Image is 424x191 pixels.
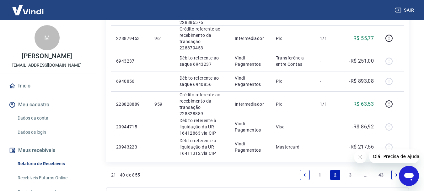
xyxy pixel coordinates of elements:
[180,138,225,156] p: Débito referente à liquidação da UR 16411312 via CIP
[391,170,401,180] a: Next page
[235,55,266,67] p: Vindi Pagamentos
[15,157,86,170] a: Relatório de Recebíveis
[399,166,419,186] iframe: Botão para abrir a janela de mensagens
[180,92,225,117] p: Crédito referente ao recebimento da transação 228828889
[276,55,310,67] p: Transferência entre Contas
[330,170,340,180] a: Page 2 is your current page
[353,100,374,108] p: R$ 63,53
[180,55,225,67] p: Débito referente ao saque 6943237
[300,170,310,180] a: Previous page
[353,35,374,42] p: R$ 55,77
[116,78,144,84] p: 6940856
[235,121,266,133] p: Vindi Pagamentos
[111,172,140,178] p: 21 - 40 de 855
[276,35,310,42] p: Pix
[116,101,144,107] p: 228828889
[276,124,310,130] p: Visa
[15,126,86,139] a: Dados de login
[320,78,338,84] p: -
[116,124,144,130] p: 20944715
[376,170,386,180] a: Page 43
[8,79,86,93] a: Início
[352,123,374,131] p: -R$ 86,92
[12,62,82,69] p: [EMAIL_ADDRESS][DOMAIN_NAME]
[35,25,60,50] div: M
[320,58,338,64] p: -
[361,170,371,180] a: Jump forward
[369,149,419,163] iframe: Mensagem da empresa
[315,170,325,180] a: Page 1
[8,0,48,20] img: Vindi
[320,124,338,130] p: -
[349,57,374,65] p: -R$ 251,00
[235,101,266,107] p: Intermediador
[297,167,404,183] ul: Pagination
[320,35,338,42] p: 1/1
[180,26,225,51] p: Crédito referente ao recebimento da transação 228879453
[235,75,266,87] p: Vindi Pagamentos
[154,101,169,107] p: 959
[116,144,144,150] p: 20943223
[354,151,367,163] iframe: Fechar mensagem
[116,58,144,64] p: 6943237
[154,35,169,42] p: 961
[22,53,72,59] p: [PERSON_NAME]
[394,4,416,16] button: Sair
[235,35,266,42] p: Intermediador
[276,78,310,84] p: Pix
[346,170,356,180] a: Page 3
[349,143,374,151] p: -R$ 217,56
[180,117,225,136] p: Débito referente à liquidação da UR 16412863 via CIP
[15,112,86,125] a: Dados da conta
[320,101,338,107] p: 1/1
[116,35,144,42] p: 228879453
[4,4,53,9] span: Olá! Precisa de ajuda?
[276,101,310,107] p: Pix
[276,144,310,150] p: Mastercard
[8,143,86,157] button: Meus recebíveis
[15,171,86,184] a: Recebíveis Futuros Online
[349,77,374,85] p: -R$ 893,08
[8,98,86,112] button: Meu cadastro
[235,141,266,153] p: Vindi Pagamentos
[320,144,338,150] p: -
[180,75,225,87] p: Débito referente ao saque 6940856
